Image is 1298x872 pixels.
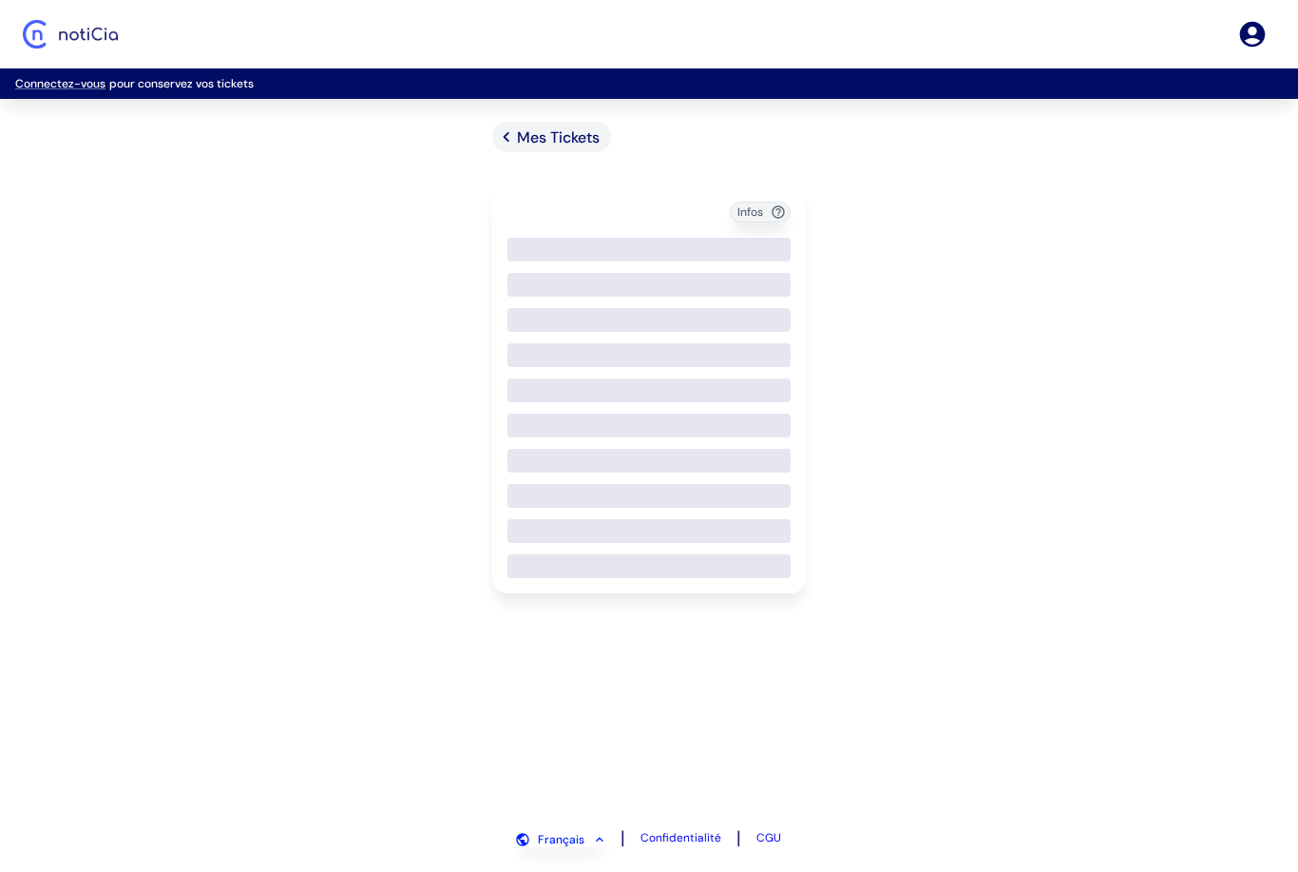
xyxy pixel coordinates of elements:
a: Confidentialité [640,830,721,845]
button: Français [517,832,605,847]
img: Logo Noticia [23,20,118,48]
span: Mes Tickets [517,127,600,147]
a: Se connecter [1237,19,1268,49]
a: CGU [756,830,781,845]
a: Mes Tickets [492,122,611,152]
a: Connectez-vous [15,76,105,91]
span: | [620,826,625,849]
button: Infos [730,202,791,223]
p: pour conservez vos tickets [15,76,1283,91]
span: | [736,826,741,849]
